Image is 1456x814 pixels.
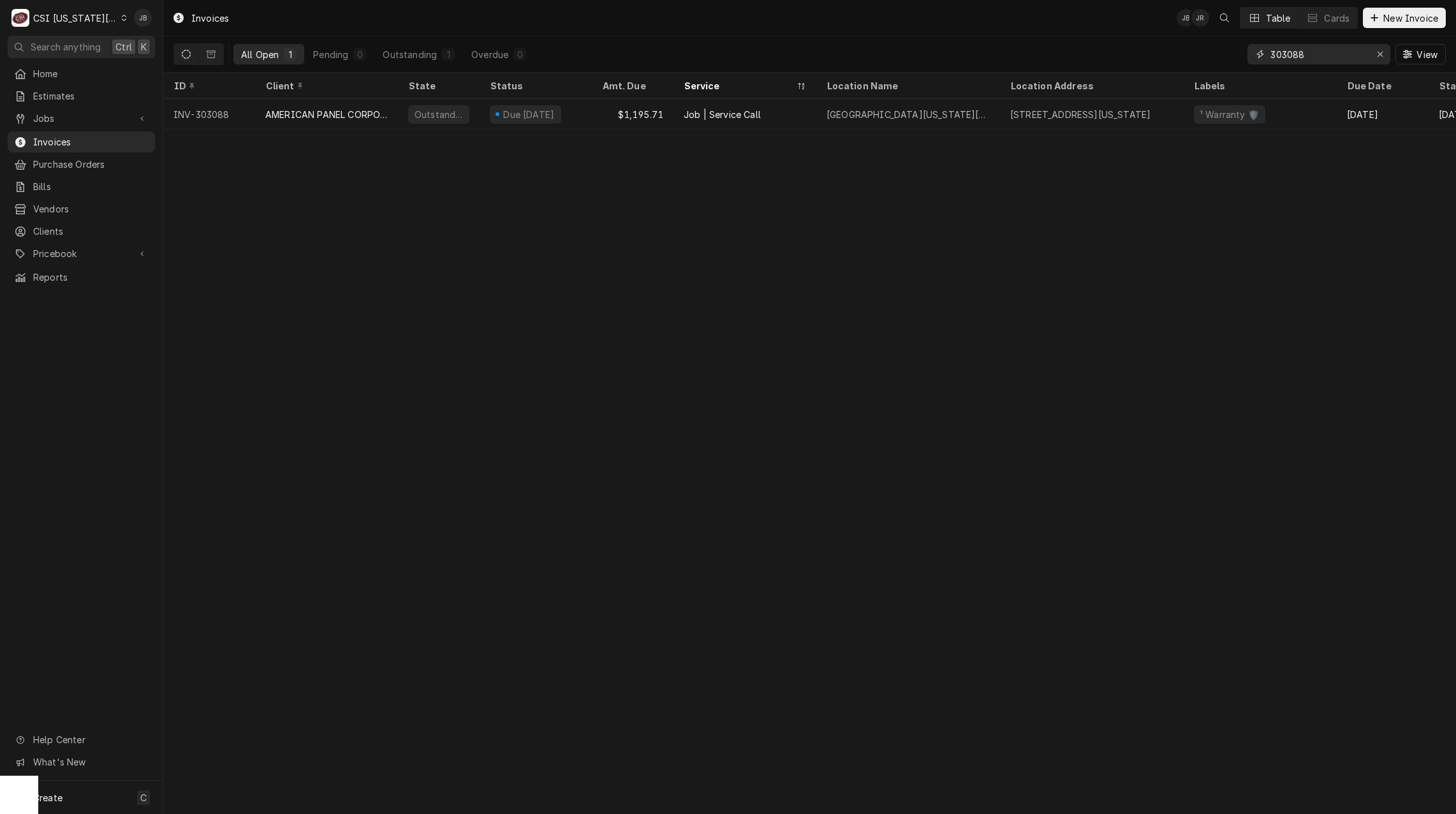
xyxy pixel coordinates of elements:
[173,79,242,93] div: ID
[163,99,255,129] div: INV-303088
[602,79,661,93] div: Amt. Due
[8,63,155,84] a: Home
[1414,48,1440,61] span: View
[1191,9,1209,27] div: Jessica Rentfro's Avatar
[8,729,155,750] a: Go to Help Center
[1270,44,1366,64] input: Keyword search
[1199,108,1260,121] div: ¹ Warranty 🛡️
[134,9,152,27] div: Joshua Bennett's Avatar
[265,108,388,121] div: AMERICAN PANEL CORPORATION
[356,48,364,61] div: 0
[11,9,29,27] div: CSI Kansas City.'s Avatar
[1381,11,1441,25] span: New Invoice
[383,48,437,61] div: Outstanding
[471,48,508,61] div: Overdue
[827,108,990,121] div: [GEOGRAPHIC_DATA][US_STATE][PERSON_NAME]
[1010,108,1151,121] div: [STREET_ADDRESS][US_STATE]
[1194,79,1327,93] div: Labels
[413,108,464,121] div: Outstanding
[33,792,63,803] span: Create
[1214,8,1235,28] button: Open search
[592,99,673,129] div: $1,195.71
[8,751,155,773] a: Go to What's New
[516,48,524,61] div: 0
[1347,79,1416,93] div: Due Date
[115,40,132,54] span: Ctrl
[33,135,149,149] span: Invoices
[313,48,348,61] div: Pending
[140,791,147,804] span: C
[141,40,147,54] span: K
[1363,8,1446,28] button: New Invoice
[33,270,149,284] span: Reports
[33,89,149,103] span: Estimates
[286,48,294,61] div: 1
[8,243,155,264] a: Go to Pricebook
[1266,11,1291,25] div: Table
[684,79,793,93] div: Service
[241,48,279,61] div: All Open
[502,108,556,121] div: Due [DATE]
[8,221,155,242] a: Clients
[684,108,761,121] div: Job | Service Call
[134,9,152,27] div: JB
[827,79,987,93] div: Location Name
[1324,11,1349,25] div: Cards
[33,202,149,216] span: Vendors
[33,112,129,125] span: Jobs
[1177,9,1195,27] div: JB
[33,225,149,238] span: Clients
[8,131,155,152] a: Invoices
[31,40,101,54] span: Search anything
[11,9,29,27] div: C
[33,158,149,171] span: Purchase Orders
[8,154,155,175] a: Purchase Orders
[8,176,155,197] a: Bills
[33,67,149,80] span: Home
[33,11,117,25] div: CSI [US_STATE][GEOGRAPHIC_DATA].
[33,247,129,260] span: Pricebook
[1177,9,1195,27] div: Joshua Bennett's Avatar
[1191,9,1209,27] div: JR
[8,267,155,288] a: Reports
[1395,44,1446,64] button: View
[408,79,469,93] div: State
[33,733,147,746] span: Help Center
[265,79,385,93] div: Client
[490,79,579,93] div: Status
[8,85,155,107] a: Estimates
[33,755,147,769] span: What's New
[8,36,155,58] button: Search anythingCtrlK
[445,48,452,61] div: 1
[8,108,155,129] a: Go to Jobs
[1337,99,1429,129] div: [DATE]
[1010,79,1171,93] div: Location Address
[33,180,149,193] span: Bills
[1370,44,1390,64] button: Erase input
[8,198,155,219] a: Vendors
